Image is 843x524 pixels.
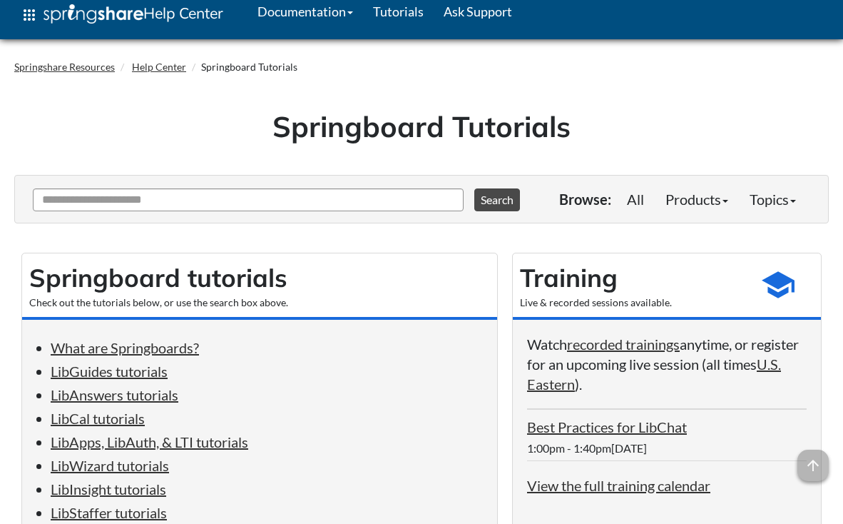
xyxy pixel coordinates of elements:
[567,336,680,353] a: recorded trainings
[51,339,199,356] a: What are Springboards?
[51,410,145,427] a: LibCal tutorials
[527,477,710,494] a: View the full training calendar
[51,386,178,403] a: LibAnswers tutorials
[132,61,186,73] a: Help Center
[527,441,647,455] span: 1:00pm - 1:40pm[DATE]
[51,363,168,380] a: LibGuides tutorials
[474,188,520,211] button: Search
[21,6,38,24] span: apps
[527,334,807,394] p: Watch anytime, or register for an upcoming live session (all times ).
[655,185,739,213] a: Products
[559,189,611,209] p: Browse:
[51,457,169,474] a: LibWizard tutorials
[797,451,829,468] a: arrow_upward
[739,185,807,213] a: Topics
[520,296,742,310] div: Live & recorded sessions available.
[25,106,818,146] h1: Springboard Tutorials
[188,60,297,74] li: Springboard Tutorials
[51,433,248,450] a: LibApps, LibAuth, & LTI tutorials
[51,504,167,521] a: LibStaffer tutorials
[14,61,115,73] a: Springshare Resources
[797,450,829,481] span: arrow_upward
[760,267,796,303] span: school
[616,185,655,213] a: All
[29,261,490,296] h2: Springboard tutorials
[527,418,687,435] a: Best Practices for LibChat
[44,4,143,24] img: Springshare
[527,356,781,393] a: U.S. Eastern
[143,4,223,22] span: Help Center
[520,261,742,296] h2: Training
[29,296,490,310] div: Check out the tutorials below, or use the search box above.
[51,480,166,498] a: LibInsight tutorials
